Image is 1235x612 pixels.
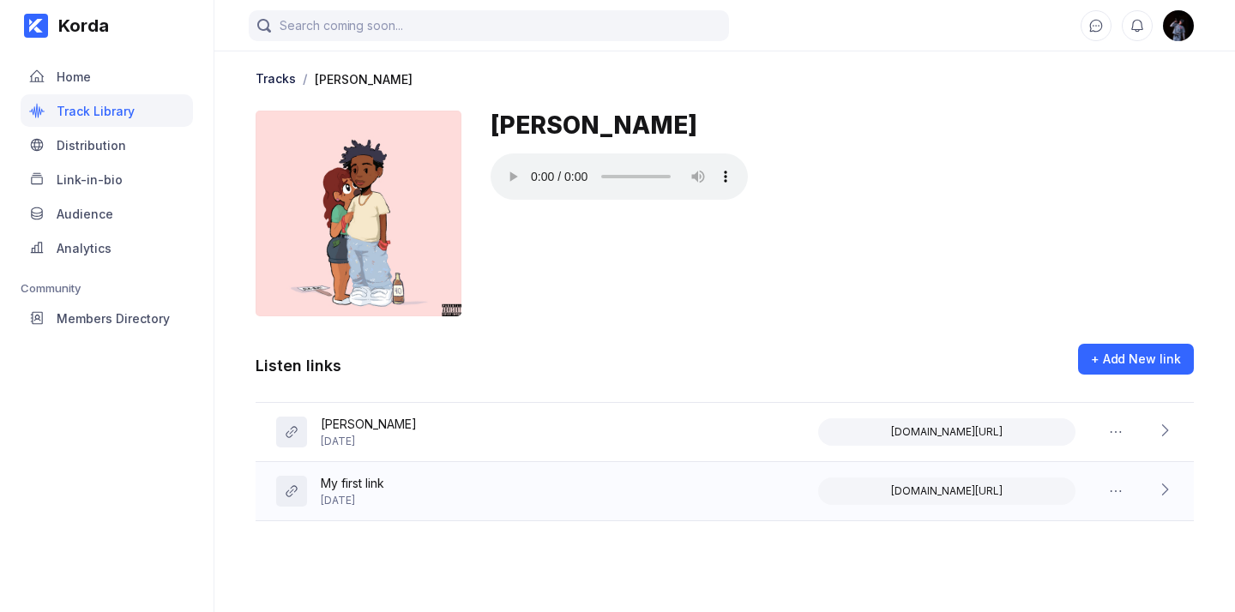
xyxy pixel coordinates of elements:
div: [DATE] [321,494,384,507]
div: [DATE] [321,435,417,447]
div: Distribution [57,138,126,153]
div: + Add New link [1091,351,1181,368]
div: Listen links [256,357,341,375]
a: Link-in-bio [21,163,193,197]
button: [DOMAIN_NAME][URL] [818,418,1075,446]
input: Search coming soon... [249,10,729,41]
a: Home [21,60,193,94]
div: Tracks [256,71,296,86]
div: [PERSON_NAME] [315,72,413,87]
a: Tracks [256,69,296,86]
button: [DOMAIN_NAME][URL] [818,477,1075,505]
a: Audience [21,197,193,231]
div: [PERSON_NAME] [491,111,697,140]
a: Track Library [21,94,193,129]
div: Track Library [57,104,135,118]
a: Members Directory [21,302,193,336]
div: / [303,70,308,87]
div: [DOMAIN_NAME][URL] [891,425,1003,439]
div: Korda [48,15,109,36]
div: [DOMAIN_NAME][URL] [891,484,1003,498]
div: Members Directory [57,311,170,326]
div: [PERSON_NAME] [321,417,417,435]
img: 160x160 [1163,10,1194,41]
div: Home [57,69,91,84]
a: Distribution [21,129,193,163]
div: Community [21,281,193,295]
button: + Add New link [1078,344,1194,375]
div: Analytics [57,241,111,255]
div: My first link [321,476,384,494]
div: Link-in-bio [57,172,123,187]
div: Audience [57,207,113,221]
a: Analytics [21,231,193,266]
div: Alan Ward [1163,10,1194,41]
